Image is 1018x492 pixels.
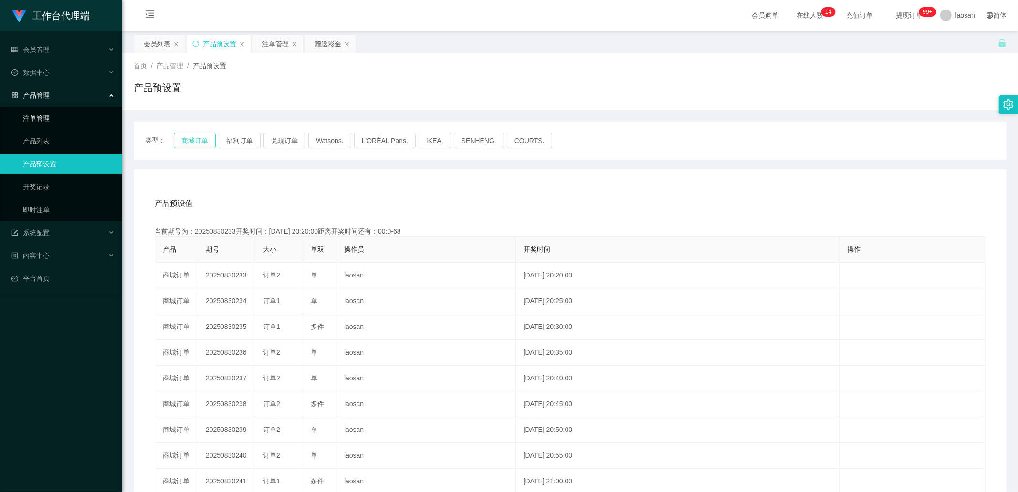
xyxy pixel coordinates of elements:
i: 图标: global [987,12,993,19]
span: 单 [311,374,317,382]
button: 商城订单 [174,133,216,148]
td: laosan [336,443,516,469]
span: 单 [311,348,317,356]
span: 订单2 [263,374,280,382]
td: laosan [336,314,516,340]
td: laosan [336,417,516,443]
i: 图标: unlock [998,39,1007,47]
a: 产品预设置 [23,154,115,174]
td: laosan [336,340,516,366]
span: 产品预设值 [155,198,193,209]
sup: 14 [821,7,835,17]
td: [DATE] 20:25:00 [516,288,840,314]
button: IKEA. [419,133,451,148]
span: 单 [311,426,317,433]
td: [DATE] 20:40:00 [516,366,840,391]
div: 产品预设置 [203,35,236,53]
td: 商城订单 [155,417,198,443]
span: 首页 [134,62,147,70]
td: laosan [336,288,516,314]
td: 商城订单 [155,263,198,288]
span: 单 [311,451,317,459]
span: 内容中心 [11,252,50,259]
span: 产品预设置 [193,62,226,70]
span: 多件 [311,477,324,485]
span: 数据中心 [11,69,50,76]
span: 订单1 [263,477,280,485]
span: 订单2 [263,426,280,433]
td: 20250830236 [198,340,255,366]
i: 图标: table [11,46,18,53]
span: 订单2 [263,271,280,279]
i: 图标: close [344,41,350,47]
td: [DATE] 20:45:00 [516,391,840,417]
td: [DATE] 20:20:00 [516,263,840,288]
button: L'ORÉAL Paris. [354,133,416,148]
span: 订单2 [263,451,280,459]
td: [DATE] 20:55:00 [516,443,840,469]
span: 单双 [311,246,324,253]
span: 期号 [206,246,219,253]
i: 图标: appstore-o [11,92,18,99]
span: 操作员 [344,246,364,253]
div: 会员列表 [144,35,170,53]
span: 订单2 [263,348,280,356]
td: [DATE] 20:50:00 [516,417,840,443]
span: 大小 [263,246,276,253]
td: laosan [336,263,516,288]
td: 20250830235 [198,314,255,340]
td: 20250830240 [198,443,255,469]
td: 商城订单 [155,443,198,469]
button: 兑现订单 [263,133,305,148]
td: [DATE] 20:30:00 [516,314,840,340]
span: 系统配置 [11,229,50,236]
div: 注单管理 [262,35,289,53]
p: 1 [825,7,829,17]
button: SENHENG. [454,133,504,148]
i: 图标: close [292,41,297,47]
span: 提现订单 [892,12,928,19]
span: 单 [311,297,317,305]
span: 单 [311,271,317,279]
a: 工作台代理端 [11,11,90,19]
span: 充值订单 [842,12,878,19]
td: laosan [336,366,516,391]
div: 赠送彩金 [315,35,341,53]
span: 多件 [311,400,324,408]
span: 产品管理 [11,92,50,99]
i: 图标: check-circle-o [11,69,18,76]
td: 商城订单 [155,340,198,366]
a: 开奖记录 [23,177,115,196]
td: 商城订单 [155,314,198,340]
span: 订单1 [263,323,280,330]
h1: 产品预设置 [134,81,181,95]
span: 订单2 [263,400,280,408]
i: 图标: setting [1003,99,1014,110]
span: 类型： [145,133,174,148]
span: 产品管理 [157,62,183,70]
td: laosan [336,391,516,417]
a: 即时注单 [23,200,115,219]
i: 图标: profile [11,252,18,259]
button: COURTS. [507,133,552,148]
span: 多件 [311,323,324,330]
span: 会员管理 [11,46,50,53]
td: [DATE] 20:35:00 [516,340,840,366]
a: 注单管理 [23,109,115,128]
span: / [151,62,153,70]
span: 开奖时间 [524,246,550,253]
span: 产品 [163,246,176,253]
p: 4 [829,7,832,17]
i: 图标: form [11,229,18,236]
td: 20250830239 [198,417,255,443]
td: 20250830234 [198,288,255,314]
button: 福利订单 [219,133,261,148]
i: 图标: sync [192,41,199,47]
h1: 工作台代理端 [32,0,90,31]
sup: 1028 [919,7,936,17]
td: 20250830237 [198,366,255,391]
span: / [187,62,189,70]
button: Watsons. [308,133,351,148]
td: 商城订单 [155,288,198,314]
span: 在线人数 [792,12,829,19]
